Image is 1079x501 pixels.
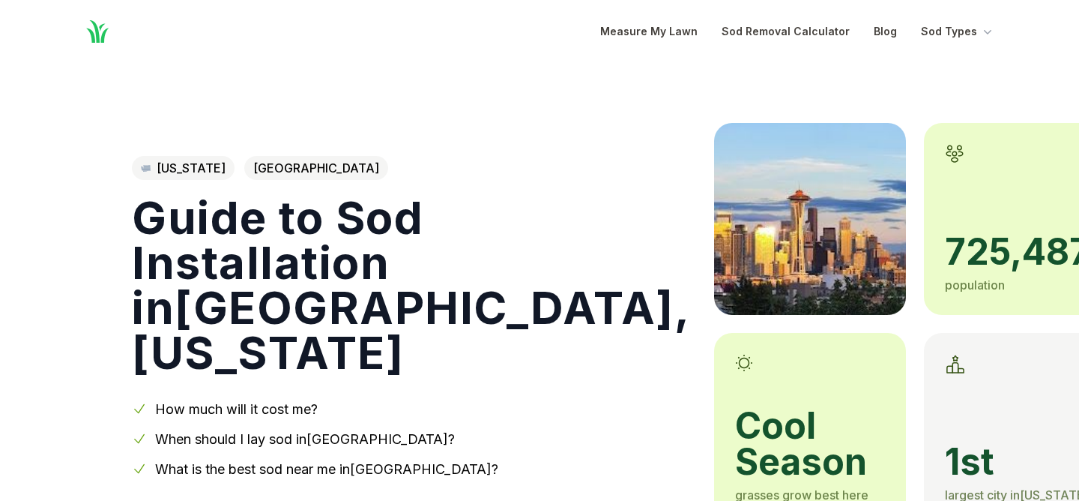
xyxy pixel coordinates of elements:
button: Sod Types [921,22,995,40]
a: Sod Removal Calculator [722,22,850,40]
a: Blog [874,22,897,40]
a: What is the best sod near me in[GEOGRAPHIC_DATA]? [155,461,498,477]
span: cool season [735,408,885,480]
h1: Guide to Sod Installation in [GEOGRAPHIC_DATA] , [US_STATE] [132,195,690,375]
a: When should I lay sod in[GEOGRAPHIC_DATA]? [155,431,455,447]
a: How much will it cost me? [155,401,318,417]
img: A picture of Seattle [714,123,906,315]
span: population [945,277,1005,292]
img: Washington state outline [141,165,151,171]
span: [GEOGRAPHIC_DATA] [244,156,388,180]
a: Measure My Lawn [600,22,698,40]
a: [US_STATE] [132,156,235,180]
